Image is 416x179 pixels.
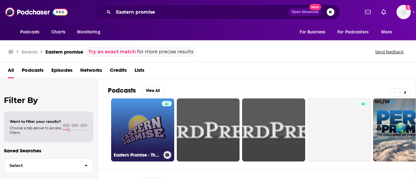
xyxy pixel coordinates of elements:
a: Charts [47,26,69,38]
span: Want to filter your results? [10,119,61,124]
h3: Search [21,49,38,55]
span: Logged in as maddieFHTGI [396,5,411,19]
a: Show notifications dropdown [362,6,373,18]
span: Open Advanced [292,10,318,14]
h3: Eastern promise [45,49,83,55]
button: open menu [295,26,333,38]
button: open menu [16,26,48,38]
a: Episodes [51,65,72,78]
button: open menu [377,26,400,38]
a: Credits [110,65,127,78]
p: Saved Searches [4,147,93,154]
h3: Eastern Promise - The Podcast [114,152,161,158]
img: Podchaser - Follow, Share and Rate Podcasts [5,6,68,18]
button: Select [4,158,93,173]
a: Try an exact match [88,48,136,56]
a: Eastern Promise - The Podcast [111,98,174,161]
span: More [381,28,392,37]
svg: Add a profile image [406,5,411,10]
button: open menu [72,26,109,38]
span: for more precise results [137,48,193,56]
a: Networks [80,65,102,78]
span: Select [4,163,79,168]
span: For Podcasters [337,28,369,37]
span: New [309,4,321,10]
input: Search podcasts, credits, & more... [113,7,289,17]
h2: Podcasts [108,86,136,95]
a: PodcastsView All [108,86,164,95]
button: open menu [333,26,378,38]
span: Charts [51,28,65,37]
a: Show notifications dropdown [379,6,389,18]
h2: Filter By [4,96,93,105]
a: Podcasts [22,65,44,78]
span: Monitoring [77,28,100,37]
button: Show profile menu [396,5,411,19]
div: Search podcasts, credits, & more... [96,5,340,19]
a: All [8,65,14,78]
span: For Business [300,28,325,37]
button: Open AdvancedNew [289,8,321,16]
a: Lists [135,65,144,78]
span: Choose a tab above to access filters. [10,126,61,135]
button: Send feedback [373,49,406,55]
span: Podcasts [20,28,39,37]
button: View All [141,87,164,95]
img: User Profile [396,5,411,19]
